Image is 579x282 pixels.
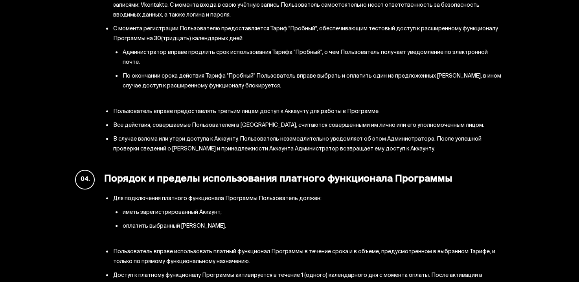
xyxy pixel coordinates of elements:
li: В случае взлома или утери доступа к Аккаунту, Пользователь незамедлительно уведомляет об этом Адм... [113,134,504,154]
li: Для подключения платного функционала Программы Пользователь должен: [113,194,504,231]
span: 04. [75,170,95,189]
li: Администратор вправе продлить срок использования Тарифа "Пробный", о чем Пользователь получает ув... [122,48,504,67]
li: иметь зарегистрированный Аккаунт; [122,208,504,217]
li: По окончании срока действия Тарифа "Пробный" Пользователь вправе выбрать и оплатить один из предл... [122,71,504,91]
li: Пользователь вправе предоставлять третьим лицам доступ к Аккаунту для работы в Программе. [113,107,504,117]
li: Все действия, совершаемые Пользователем в [GEOGRAPHIC_DATA], считаются совершенными им лично или ... [113,121,504,130]
li: Пользователь вправе использовать платный функционал Программы в течение срока и в объеме, предусм... [113,247,504,267]
li: С момента регистрации Пользователю предоставляется Тариф "Пробный", обеспечивающим тестовый досту... [113,24,504,91]
h2: Порядок и пределы использования платного функционала Программы [75,170,504,189]
li: оплатить выбранный [PERSON_NAME]. [122,221,504,231]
